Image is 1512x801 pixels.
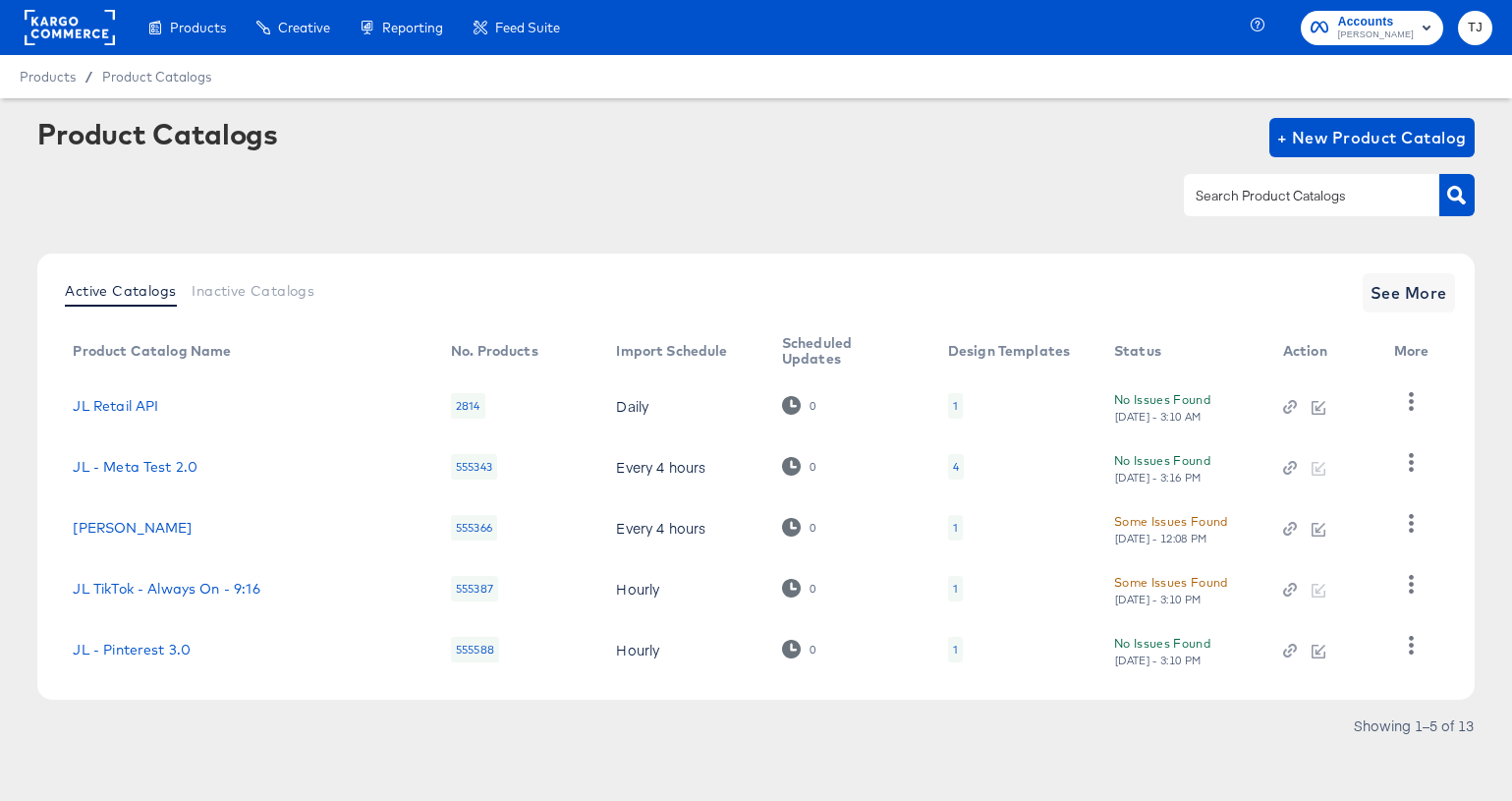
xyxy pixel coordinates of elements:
a: JL Retail API [73,398,158,414]
td: Hourly [600,558,765,619]
div: 0 [782,396,816,415]
button: + New Product Catalog [1269,118,1475,157]
div: 1 [948,637,963,662]
div: Import Schedule [616,343,727,359]
div: 555343 [451,454,497,480]
span: Creative [278,20,330,35]
td: Every 4 hours [600,436,765,497]
div: Product Catalogs [37,118,277,149]
button: Some Issues Found[DATE] - 3:10 PM [1114,572,1228,606]
td: Daily [600,375,765,436]
div: 555366 [451,515,497,541]
span: + New Product Catalog [1277,124,1467,151]
button: See More [1363,273,1455,313]
div: Design Templates [948,343,1070,359]
a: JL TikTok - Always On - 9:16 [73,581,259,597]
div: 0 [782,457,816,476]
div: 0 [782,640,816,658]
div: Some Issues Found [1114,511,1228,532]
div: Product Catalog Name [73,343,231,359]
div: 0 [782,579,816,598]
div: 1 [953,398,958,414]
div: 4 [953,459,959,475]
th: More [1378,328,1453,375]
div: 1 [953,520,958,536]
a: JL - Pinterest 3.0 [73,642,191,658]
a: [PERSON_NAME] [73,520,192,536]
span: See More [1371,279,1447,307]
div: Scheduled Updates [782,335,909,367]
div: 0 [809,521,816,535]
div: 1 [948,393,963,419]
button: TJ [1458,11,1492,45]
span: Active Catalogs [65,283,176,299]
div: 1 [948,576,963,601]
td: Every 4 hours [600,497,765,558]
span: / [76,69,102,85]
div: 0 [809,643,816,657]
th: Action [1267,328,1378,375]
div: 0 [782,518,816,537]
td: Hourly [600,619,765,680]
span: TJ [1466,17,1484,39]
div: Some Issues Found [1114,572,1228,593]
a: Product Catalogs [102,69,211,85]
div: 0 [809,399,816,413]
span: Reporting [382,20,443,35]
div: 1 [953,642,958,658]
div: 4 [948,454,964,480]
div: 1 [948,515,963,541]
span: Feed Suite [495,20,560,35]
div: 555588 [451,637,499,662]
div: [DATE] - 3:10 PM [1114,593,1203,606]
button: Some Issues Found[DATE] - 12:08 PM [1114,511,1228,545]
span: Products [170,20,226,35]
span: Inactive Catalogs [192,283,314,299]
button: Accounts[PERSON_NAME] [1301,11,1443,45]
div: [DATE] - 12:08 PM [1114,532,1208,545]
a: JL - Meta Test 2.0 [73,459,197,475]
span: Accounts [1338,12,1414,32]
div: 0 [809,460,816,474]
div: 2814 [451,393,485,419]
div: 0 [809,582,816,596]
div: Showing 1–5 of 13 [1353,718,1475,732]
span: Products [20,69,76,85]
div: 1 [953,581,958,597]
span: [PERSON_NAME] [1338,28,1414,43]
div: No. Products [451,343,538,359]
th: Status [1098,328,1267,375]
input: Search Product Catalogs [1192,185,1401,207]
div: 555387 [451,576,498,601]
